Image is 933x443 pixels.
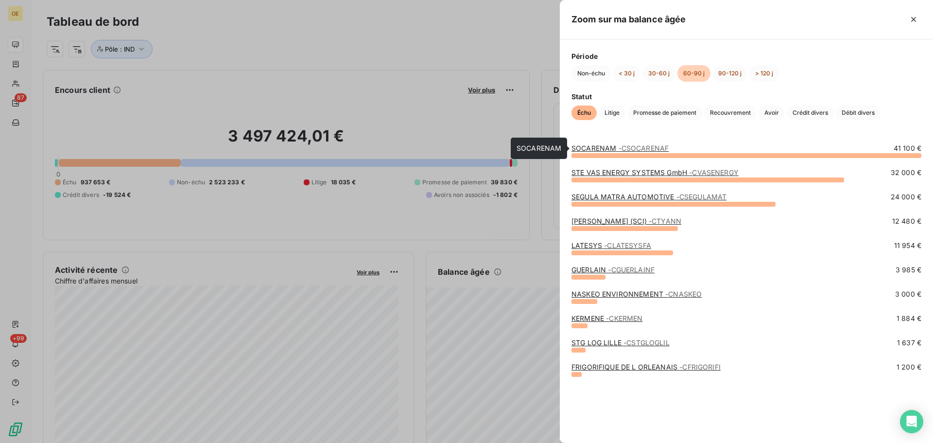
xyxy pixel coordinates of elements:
button: < 30 j [613,65,640,82]
span: 3 000 € [895,289,921,299]
span: Statut [571,91,921,102]
a: FRIGORIFIQUE DE L ORLEANAIS [571,363,721,371]
div: Open Intercom Messenger [900,410,923,433]
a: LATESYS [571,241,651,249]
button: Non-échu [571,65,611,82]
span: 12 480 € [892,216,921,226]
a: GUERLAIN [571,266,655,274]
span: - CSTGLOGLIL [623,338,670,347]
button: 90-120 j [712,65,747,82]
a: NASKEO ENVIRONNEMENT [571,290,702,298]
h5: Zoom sur ma balance âgée [571,13,686,26]
span: - CLATESYSFA [604,241,651,249]
span: - CFRIGORIFI [679,363,721,371]
a: KERMENE [571,314,642,322]
span: 24 000 € [891,192,921,202]
span: - CSEGULAMAT [676,193,727,201]
button: 60-90 j [677,65,710,82]
button: Débit divers [836,106,881,120]
button: Échu [571,106,597,120]
button: Crédit divers [787,106,834,120]
span: - CGUERLAINF [608,266,655,274]
span: - CVASENERGY [689,168,739,177]
span: 41 100 € [894,143,921,153]
span: 1 200 € [897,362,921,372]
span: Période [571,51,921,61]
span: - CKERMEN [606,314,642,322]
span: 11 954 € [894,241,921,250]
span: 32 000 € [891,168,921,177]
a: STE VAS ENERGY SYSTEMS GmbH [571,168,739,177]
button: Avoir [759,106,785,120]
a: STG LOG LILLE [571,338,670,347]
a: [PERSON_NAME] (SCI) [571,217,681,225]
button: Recouvrement [704,106,757,120]
span: 1 637 € [897,338,921,348]
a: SEGULA MATRA AUTOMOTIVE [571,193,726,201]
span: 1 884 € [897,314,921,323]
a: SOCARENAM [571,144,669,152]
span: SOCARENAM [517,144,561,152]
button: 30-60 j [642,65,675,82]
button: > 120 j [749,65,779,82]
span: 3 985 € [896,265,921,275]
button: Litige [599,106,625,120]
span: - CNASKEO [665,290,702,298]
button: Promesse de paiement [627,106,702,120]
span: - CSOCARENAF [619,144,669,152]
span: - CTYANN [649,217,681,225]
